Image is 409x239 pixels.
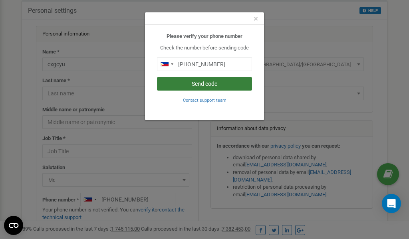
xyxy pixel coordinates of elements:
button: Send code [157,77,252,91]
b: Please verify your phone number [167,33,242,39]
button: Close [254,15,258,23]
p: Check the number before sending code [157,44,252,52]
small: Contact support team [183,98,226,103]
a: Contact support team [183,97,226,103]
div: Telephone country code [157,58,176,71]
span: × [254,14,258,24]
button: Open CMP widget [4,216,23,235]
input: 0905 123 4567 [157,57,252,71]
div: Open Intercom Messenger [382,194,401,213]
